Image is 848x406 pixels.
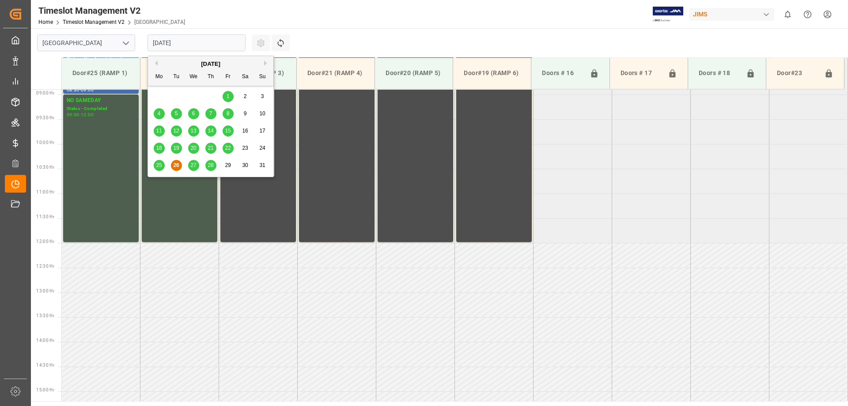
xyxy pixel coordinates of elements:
span: 11 [156,128,162,134]
div: Choose Tuesday, August 12th, 2025 [171,125,182,137]
div: Timeslot Management V2 [38,4,185,17]
div: Choose Wednesday, August 13th, 2025 [188,125,199,137]
span: 09:00 Hr [36,91,54,95]
div: Doors # 16 [538,65,586,82]
div: Choose Monday, August 4th, 2025 [154,108,165,119]
span: 25 [156,162,162,168]
div: NO SAMEDAY [67,96,135,105]
div: Su [257,72,268,83]
div: Choose Wednesday, August 6th, 2025 [188,108,199,119]
div: Sa [240,72,251,83]
span: 09:30 Hr [36,115,54,120]
span: 30 [242,162,248,168]
span: 10:30 Hr [36,165,54,170]
div: Choose Monday, August 25th, 2025 [154,160,165,171]
span: 31 [259,162,265,168]
div: Choose Sunday, August 31st, 2025 [257,160,268,171]
span: 13 [190,128,196,134]
span: 11:30 Hr [36,214,54,219]
span: 7 [209,110,212,117]
span: 13:00 Hr [36,288,54,293]
div: Choose Friday, August 1st, 2025 [223,91,234,102]
button: open menu [119,36,132,50]
span: 13:30 Hr [36,313,54,318]
div: Choose Friday, August 29th, 2025 [223,160,234,171]
span: 19 [173,145,179,151]
span: 20 [190,145,196,151]
div: Choose Wednesday, August 20th, 2025 [188,143,199,154]
div: Choose Tuesday, August 5th, 2025 [171,108,182,119]
span: 12:00 Hr [36,239,54,244]
div: Choose Wednesday, August 27th, 2025 [188,160,199,171]
div: Choose Thursday, August 28th, 2025 [205,160,216,171]
div: Choose Saturday, August 9th, 2025 [240,108,251,119]
div: Doors # 18 [695,65,742,82]
div: Door#25 (RAMP 1) [69,65,133,81]
div: Mo [154,72,165,83]
span: 24 [259,145,265,151]
div: Choose Friday, August 8th, 2025 [223,108,234,119]
span: 5 [175,110,178,117]
a: Timeslot Management V2 [63,19,125,25]
div: Choose Friday, August 22nd, 2025 [223,143,234,154]
div: Door#23 [773,65,821,82]
div: Choose Sunday, August 3rd, 2025 [257,91,268,102]
div: Choose Tuesday, August 19th, 2025 [171,143,182,154]
div: Choose Thursday, August 21st, 2025 [205,143,216,154]
div: Door#20 (RAMP 5) [382,65,446,81]
span: 23 [242,145,248,151]
span: 17 [259,128,265,134]
button: Previous Month [152,61,158,66]
span: 12 [173,128,179,134]
span: 16 [242,128,248,134]
div: We [188,72,199,83]
span: 21 [208,145,213,151]
button: Help Center [798,4,818,24]
span: 29 [225,162,231,168]
span: 2 [244,93,247,99]
span: 9 [244,110,247,117]
div: Choose Sunday, August 17th, 2025 [257,125,268,137]
span: 14 [208,128,213,134]
div: 09:00 [67,113,79,117]
span: 4 [158,110,161,117]
button: Next Month [264,61,269,66]
span: 11:00 Hr [36,190,54,194]
div: Choose Thursday, August 14th, 2025 [205,125,216,137]
div: 12:00 [81,113,94,117]
span: 10 [259,110,265,117]
div: Status - Completed [67,105,135,113]
div: [DATE] [148,60,273,68]
div: Doors # 17 [617,65,664,82]
span: 15:00 Hr [36,387,54,392]
span: 12:30 Hr [36,264,54,269]
div: Door#21 (RAMP 4) [304,65,367,81]
span: 28 [208,162,213,168]
span: 14:00 Hr [36,338,54,343]
span: 14:30 Hr [36,363,54,368]
img: Exertis%20JAM%20-%20Email%20Logo.jpg_1722504956.jpg [653,7,683,22]
button: JIMS [689,6,778,23]
span: 8 [227,110,230,117]
div: Choose Sunday, August 24th, 2025 [257,143,268,154]
div: JIMS [689,8,774,21]
div: Choose Monday, August 11th, 2025 [154,125,165,137]
div: 09:00 [81,88,94,92]
span: 18 [156,145,162,151]
span: 10:00 Hr [36,140,54,145]
input: DD.MM.YYYY [148,34,246,51]
div: Choose Sunday, August 10th, 2025 [257,108,268,119]
div: Tu [171,72,182,83]
span: 26 [173,162,179,168]
div: Choose Saturday, August 16th, 2025 [240,125,251,137]
div: Choose Tuesday, August 26th, 2025 [171,160,182,171]
span: 3 [261,93,264,99]
div: - [79,113,81,117]
input: Type to search/select [37,34,135,51]
div: month 2025-08 [151,88,271,174]
div: Choose Friday, August 15th, 2025 [223,125,234,137]
div: Choose Saturday, August 23rd, 2025 [240,143,251,154]
div: Th [205,72,216,83]
div: Choose Saturday, August 2nd, 2025 [240,91,251,102]
div: - [79,88,81,92]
